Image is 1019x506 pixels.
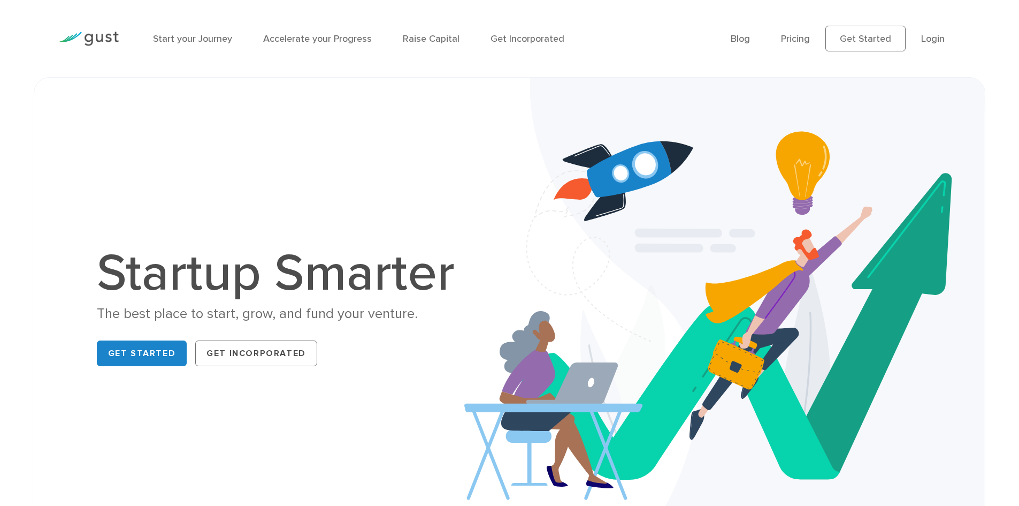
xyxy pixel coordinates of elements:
h1: Startup Smarter [97,248,466,299]
img: Gust Logo [59,32,119,46]
a: Start your Journey [153,33,232,44]
a: Get Incorporated [195,341,317,366]
a: Login [921,33,945,44]
a: Blog [731,33,750,44]
a: Pricing [781,33,810,44]
a: Get Started [97,341,187,366]
a: Get Started [825,26,906,51]
div: The best place to start, grow, and fund your venture. [97,305,466,323]
a: Accelerate your Progress [263,33,372,44]
a: Raise Capital [403,33,459,44]
a: Get Incorporated [491,33,564,44]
